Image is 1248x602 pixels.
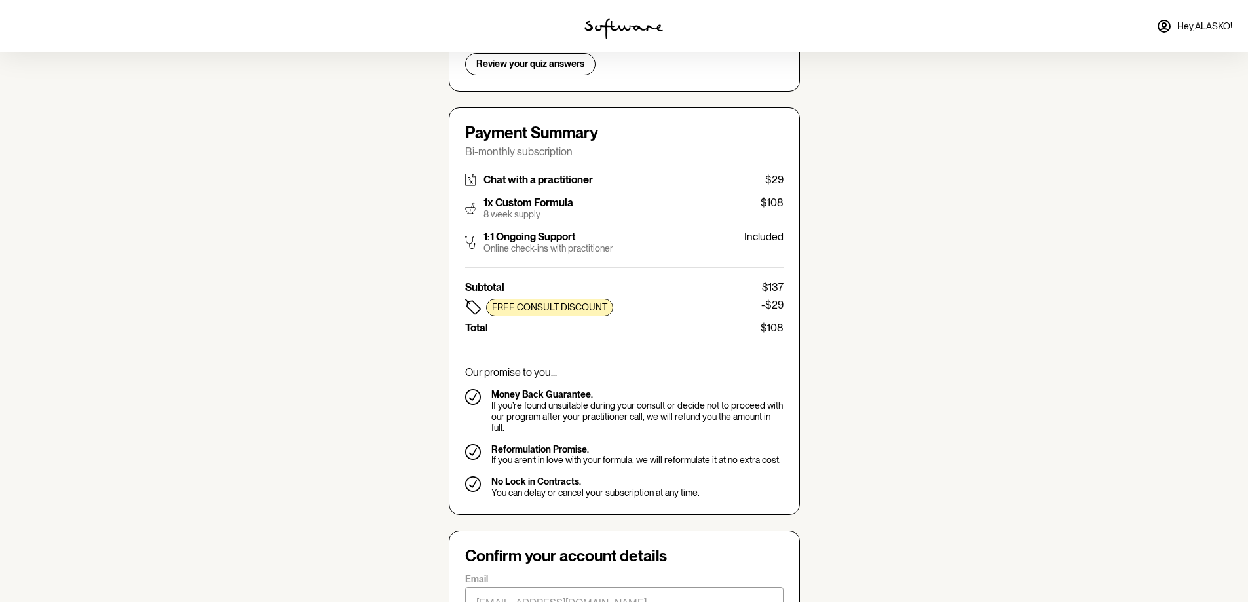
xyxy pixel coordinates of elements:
[761,322,784,334] p: $108
[1177,21,1232,32] span: Hey, ALASKO !
[1148,10,1240,42] a: Hey,ALASKO!
[483,209,573,220] p: 8 week supply
[483,197,573,209] p: 1x Custom Formula
[762,281,784,293] p: $137
[761,299,784,316] p: -$29
[465,547,784,566] h4: Confirm your account details
[492,302,607,313] p: Free consult discount
[465,231,476,254] img: stethoscope.5f141d3bcbac86e61a2636bce6edb64e.svg
[765,174,784,186] p: $29
[465,124,784,143] h4: Payment Summary
[465,389,481,405] img: tick-v2.e161c03b886f2161ea3cde8d60c66ff5.svg
[483,174,593,186] p: Chat with a practitioner
[465,197,476,220] img: pestle.f16909dd4225f63b0d6ee9b76b35a287.svg
[465,322,488,334] p: Total
[491,389,784,400] p: Money Back Guarantee.
[483,231,613,243] p: 1:1 Ongoing Support
[491,444,781,455] p: Reformulation Promise.
[744,231,784,243] p: Included
[491,400,784,433] p: If you’re found unsuitable during your consult or decide not to proceed with our program after yo...
[465,574,488,585] p: Email
[465,366,784,379] p: Our promise to you...
[465,53,596,75] button: Review your quiz answers
[465,281,504,293] p: Subtotal
[476,58,584,69] span: Review your quiz answers
[483,243,613,254] p: Online check-ins with practitioner
[491,476,700,487] p: No Lock in Contracts.
[465,174,476,186] img: rx.66c3f86e40d40b9a5fce4457888fba40.svg
[465,444,481,460] img: tick-v2.e161c03b886f2161ea3cde8d60c66ff5.svg
[491,487,700,499] p: You can delay or cancel your subscription at any time.
[491,455,781,466] p: If you aren’t in love with your formula, we will reformulate it at no extra cost.
[761,197,784,209] p: $108
[465,145,784,158] p: Bi-monthly subscription
[584,18,663,39] img: software logo
[465,476,481,492] img: tick-v2.e161c03b886f2161ea3cde8d60c66ff5.svg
